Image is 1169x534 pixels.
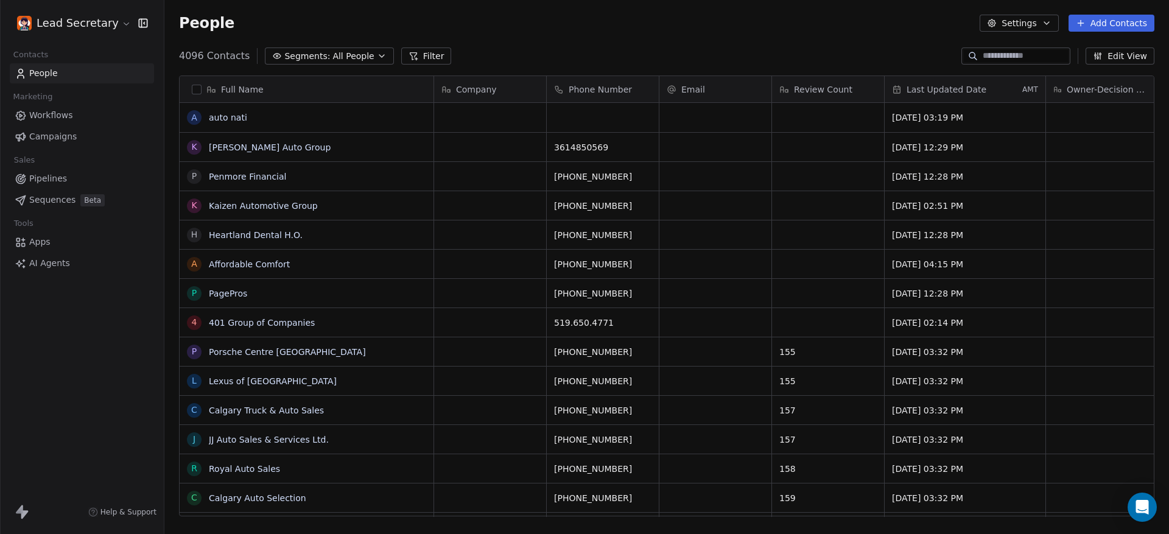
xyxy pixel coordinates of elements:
[209,464,280,474] a: Royal Auto Sales
[554,200,651,212] span: [PHONE_NUMBER]
[892,404,1038,416] span: [DATE] 03:32 PM
[892,317,1038,329] span: [DATE] 02:14 PM
[284,50,330,63] span: Segments:
[191,258,197,270] div: A
[569,83,632,96] span: Phone Number
[779,375,877,387] span: 155
[29,130,77,143] span: Campaigns
[681,83,705,96] span: Email
[192,374,197,387] div: L
[10,232,154,252] a: Apps
[192,316,197,329] div: 4
[892,141,1038,153] span: [DATE] 12:29 PM
[29,67,58,80] span: People
[892,229,1038,241] span: [DATE] 12:28 PM
[191,491,197,504] div: C
[209,142,331,152] a: [PERSON_NAME] Auto Group
[8,46,54,64] span: Contacts
[779,346,877,358] span: 155
[221,83,264,96] span: Full Name
[10,169,154,189] a: Pipelines
[779,463,877,475] span: 158
[10,105,154,125] a: Workflows
[29,236,51,248] span: Apps
[8,88,58,106] span: Marketing
[209,172,286,181] a: Penmore Financial
[892,170,1038,183] span: [DATE] 12:28 PM
[892,287,1038,300] span: [DATE] 12:28 PM
[9,151,40,169] span: Sales
[209,493,306,503] a: Calgary Auto Selection
[892,111,1038,124] span: [DATE] 03:19 PM
[17,16,32,30] img: icon%2001.png
[191,199,197,212] div: K
[1067,83,1151,96] span: Owner-Decision Maker
[209,289,247,298] a: PagePros
[80,194,105,206] span: Beta
[193,433,195,446] div: J
[892,346,1038,358] span: [DATE] 03:32 PM
[1086,47,1154,65] button: Edit View
[179,14,234,32] span: People
[434,76,546,102] div: Company
[15,13,130,33] button: Lead Secretary
[554,404,651,416] span: [PHONE_NUMBER]
[191,141,197,153] div: K
[180,76,434,102] div: Full Name
[1128,493,1157,522] div: Open Intercom Messenger
[209,113,247,122] a: auto nati
[191,111,197,124] div: a
[554,434,651,446] span: [PHONE_NUMBER]
[779,492,877,504] span: 159
[209,376,337,386] a: Lexus of [GEOGRAPHIC_DATA]
[401,47,452,65] button: Filter
[191,228,198,241] div: H
[192,287,197,300] div: P
[9,214,38,233] span: Tools
[554,492,651,504] span: [PHONE_NUMBER]
[29,172,67,185] span: Pipelines
[29,109,73,122] span: Workflows
[179,49,250,63] span: 4096 Contacts
[892,434,1038,446] span: [DATE] 03:32 PM
[554,258,651,270] span: [PHONE_NUMBER]
[209,259,290,269] a: Affordable Comfort
[456,83,497,96] span: Company
[10,127,154,147] a: Campaigns
[772,76,884,102] div: Review Count
[907,83,986,96] span: Last Updated Date
[892,463,1038,475] span: [DATE] 03:32 PM
[37,15,119,31] span: Lead Secretary
[209,406,324,415] a: Calgary Truck & Auto Sales
[1069,15,1154,32] button: Add Contacts
[1022,85,1038,94] span: AMT
[100,507,156,517] span: Help & Support
[554,287,651,300] span: [PHONE_NUMBER]
[547,76,659,102] div: Phone Number
[332,50,374,63] span: All People
[554,170,651,183] span: [PHONE_NUMBER]
[1046,76,1158,102] div: Owner-Decision Maker
[88,507,156,517] a: Help & Support
[892,200,1038,212] span: [DATE] 02:51 PM
[554,346,651,358] span: [PHONE_NUMBER]
[209,347,366,357] a: Porsche Centre [GEOGRAPHIC_DATA]
[554,229,651,241] span: [PHONE_NUMBER]
[892,492,1038,504] span: [DATE] 03:32 PM
[885,76,1045,102] div: Last Updated DateAMT
[192,345,197,358] div: P
[192,170,197,183] div: P
[209,318,315,328] a: 401 Group of Companies
[180,103,434,517] div: grid
[892,375,1038,387] span: [DATE] 03:32 PM
[209,230,303,240] a: Heartland Dental H.O.
[29,257,70,270] span: AI Agents
[659,76,771,102] div: Email
[191,462,197,475] div: R
[554,141,651,153] span: 3614850569
[794,83,852,96] span: Review Count
[191,404,197,416] div: C
[209,201,318,211] a: Kaizen Automotive Group
[29,194,75,206] span: Sequences
[554,463,651,475] span: [PHONE_NUMBER]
